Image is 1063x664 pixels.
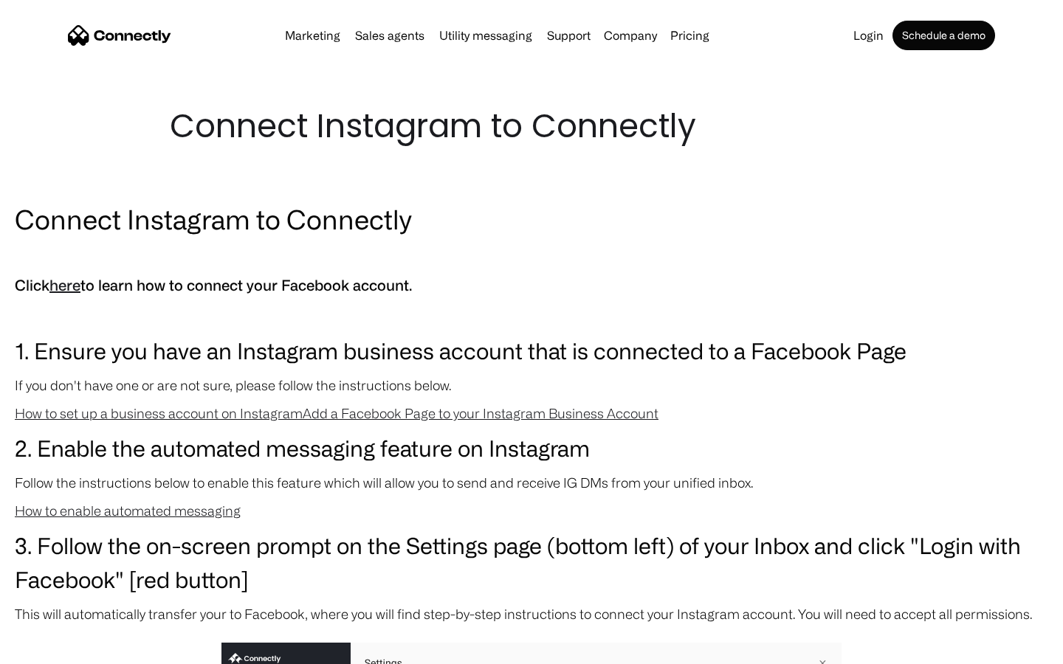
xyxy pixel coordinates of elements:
[15,528,1048,596] h3: 3. Follow the on-screen prompt on the Settings page (bottom left) of your Inbox and click "Login ...
[30,638,89,659] ul: Language list
[15,305,1048,326] p: ‍
[15,638,89,659] aside: Language selected: English
[15,333,1048,367] h3: 1. Ensure you have an Instagram business account that is connected to a Facebook Page
[664,30,715,41] a: Pricing
[15,431,1048,465] h3: 2. Enable the automated messaging feature on Instagram
[170,103,893,149] h1: Connect Instagram to Connectly
[892,21,995,50] a: Schedule a demo
[541,30,596,41] a: Support
[349,30,430,41] a: Sales agents
[15,604,1048,624] p: This will automatically transfer your to Facebook, where you will find step-by-step instructions ...
[15,406,303,421] a: How to set up a business account on Instagram
[15,503,241,518] a: How to enable automated messaging
[604,25,657,46] div: Company
[279,30,346,41] a: Marketing
[303,406,658,421] a: Add a Facebook Page to your Instagram Business Account
[433,30,538,41] a: Utility messaging
[15,273,1048,298] h5: Click to learn how to connect your Facebook account.
[847,30,890,41] a: Login
[49,277,80,294] a: here
[15,472,1048,493] p: Follow the instructions below to enable this feature which will allow you to send and receive IG ...
[15,375,1048,395] p: If you don't have one or are not sure, please follow the instructions below.
[15,201,1048,238] h2: Connect Instagram to Connectly
[15,245,1048,266] p: ‍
